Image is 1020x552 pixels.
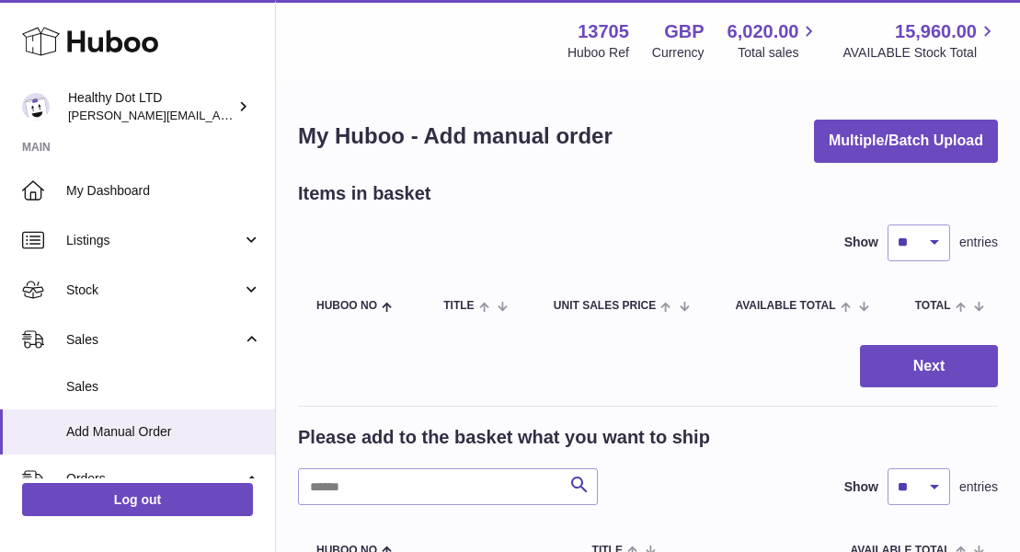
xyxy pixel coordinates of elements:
img: Dorothy@healthydot.com [22,93,50,121]
span: 15,960.00 [895,19,977,44]
h2: Please add to the basket what you want to ship [298,425,710,450]
span: Orders [66,470,242,488]
span: Add Manual Order [66,423,261,441]
button: Multiple/Batch Upload [814,120,998,163]
label: Show [844,478,878,496]
span: Huboo no [316,300,377,312]
a: Log out [22,483,253,516]
h1: My Huboo - Add manual order [298,121,613,151]
div: Huboo Ref [567,44,629,62]
span: Title [443,300,474,312]
span: Sales [66,378,261,396]
h2: Items in basket [298,181,431,206]
span: [PERSON_NAME][EMAIL_ADDRESS][DOMAIN_NAME] [68,108,369,122]
strong: GBP [664,19,704,44]
span: Sales [66,331,242,349]
button: Next [860,345,998,388]
span: Listings [66,232,242,249]
a: 15,960.00 AVAILABLE Stock Total [842,19,998,62]
div: Currency [652,44,705,62]
span: AVAILABLE Stock Total [842,44,998,62]
span: My Dashboard [66,182,261,200]
strong: 13705 [578,19,629,44]
span: Total sales [738,44,819,62]
span: AVAILABLE Total [735,300,835,312]
span: Total [915,300,951,312]
span: Stock [66,282,242,299]
span: 6,020.00 [728,19,799,44]
a: 6,020.00 Total sales [728,19,820,62]
label: Show [844,234,878,251]
span: entries [959,478,998,496]
span: entries [959,234,998,251]
span: Unit Sales Price [554,300,656,312]
div: Healthy Dot LTD [68,89,234,124]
